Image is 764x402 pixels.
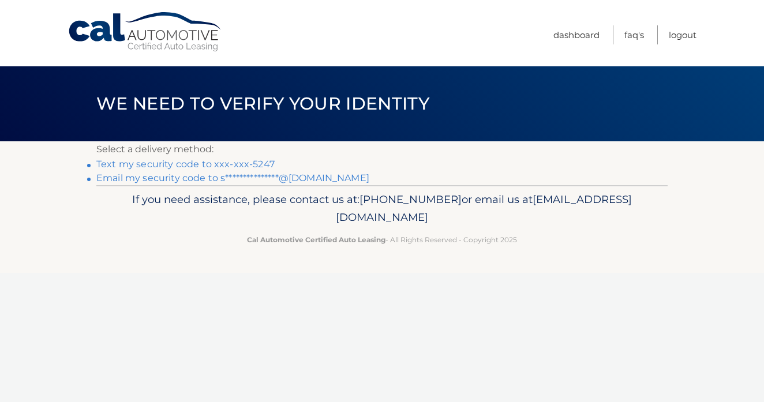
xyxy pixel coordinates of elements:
a: Text my security code to xxx-xxx-5247 [96,159,275,170]
strong: Cal Automotive Certified Auto Leasing [247,235,385,244]
p: If you need assistance, please contact us at: or email us at [104,190,660,227]
span: [PHONE_NUMBER] [359,193,462,206]
span: We need to verify your identity [96,93,429,114]
a: Logout [669,25,696,44]
a: Dashboard [553,25,600,44]
a: FAQ's [624,25,644,44]
p: - All Rights Reserved - Copyright 2025 [104,234,660,246]
p: Select a delivery method: [96,141,668,157]
a: Cal Automotive [68,12,223,52]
